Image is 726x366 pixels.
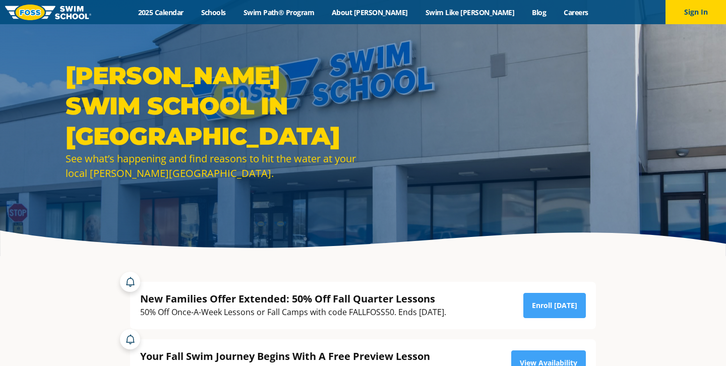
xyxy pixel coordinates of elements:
[416,8,523,17] a: Swim Like [PERSON_NAME]
[523,8,555,17] a: Blog
[140,349,478,363] div: Your Fall Swim Journey Begins With A Free Preview Lesson
[66,151,358,180] div: See what’s happening and find reasons to hit the water at your local [PERSON_NAME][GEOGRAPHIC_DATA].
[523,293,586,318] a: Enroll [DATE]
[66,60,358,151] h1: [PERSON_NAME] Swim School in [GEOGRAPHIC_DATA]
[192,8,234,17] a: Schools
[555,8,597,17] a: Careers
[234,8,323,17] a: Swim Path® Program
[140,292,446,306] div: New Families Offer Extended: 50% Off Fall Quarter Lessons
[323,8,417,17] a: About [PERSON_NAME]
[129,8,192,17] a: 2025 Calendar
[5,5,91,20] img: FOSS Swim School Logo
[140,306,446,319] div: 50% Off Once-A-Week Lessons or Fall Camps with code FALLFOSS50. Ends [DATE].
